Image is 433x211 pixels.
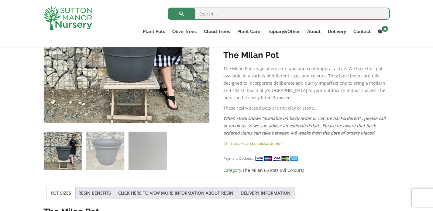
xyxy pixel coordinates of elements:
a: 0 [374,27,390,36]
a: RESIN BENEFITS [78,187,111,199]
a: Plant Care [234,27,264,36]
img: The Milan Pot 65 Colour Charcoal [44,132,82,170]
a: POT SIZES [51,187,71,199]
a: Plant Pots [139,27,169,36]
input: Search... [168,8,390,20]
a: CLICK HERE TO VIEW MORE INFORMATION ABOUT RESIN [118,187,233,199]
span: 0 [382,26,388,32]
a: About [304,27,324,36]
strong: The Milan Pot [223,50,279,60]
img: The Milan Pot 65 Colour Charcoal - Image 3 [129,132,167,170]
a: Olive Trees [169,27,200,36]
a: Delivery [324,27,350,36]
a: DELIVERY INFORMATION [241,187,290,199]
p: These resin-based pots are not clay or stone. [223,104,390,112]
a: Cloud Trees [200,27,234,36]
p: 51 in stock (can be backordered) [223,140,390,147]
p: The Milan Pot range offers a unique and contemporary style. We have this pot available in a varie... [223,65,390,101]
a: Topiary&Other [264,27,304,36]
small: Payment Options: [223,156,253,161]
em: When stock shows “available on back-order or can be backordered” , please call or email us so we ... [223,115,386,136]
img: The Milan Pot 65 Colour Charcoal - Image 2 [86,132,124,170]
img: payment supported [255,155,301,162]
img: logo [43,6,92,30]
span: Category: [223,167,390,174]
a: Contact [350,27,374,36]
a: The Milan 65 Pots (All Colours) [242,167,304,173]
